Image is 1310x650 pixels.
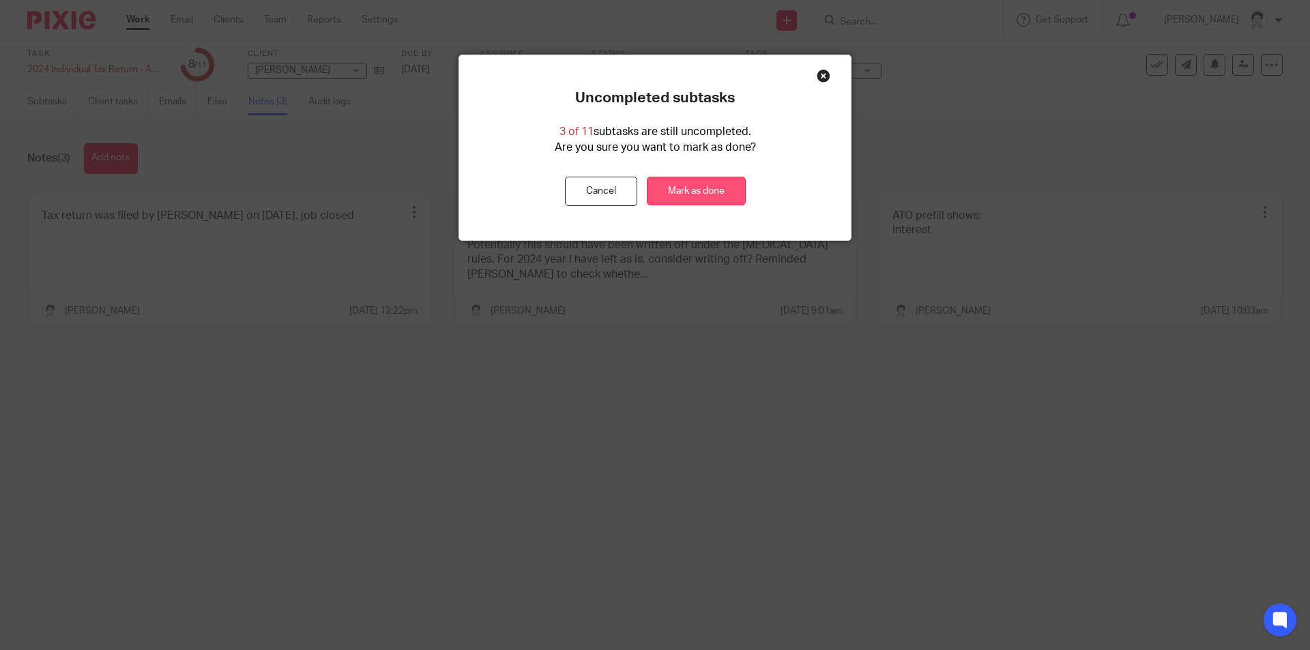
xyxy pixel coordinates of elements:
[817,69,830,83] div: Close this dialog window
[559,124,751,140] p: subtasks are still uncompleted.
[565,177,637,206] button: Cancel
[555,140,756,156] p: Are you sure you want to mark as done?
[559,126,594,137] span: 3 of 11
[575,89,735,107] p: Uncompleted subtasks
[647,177,746,206] a: Mark as done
